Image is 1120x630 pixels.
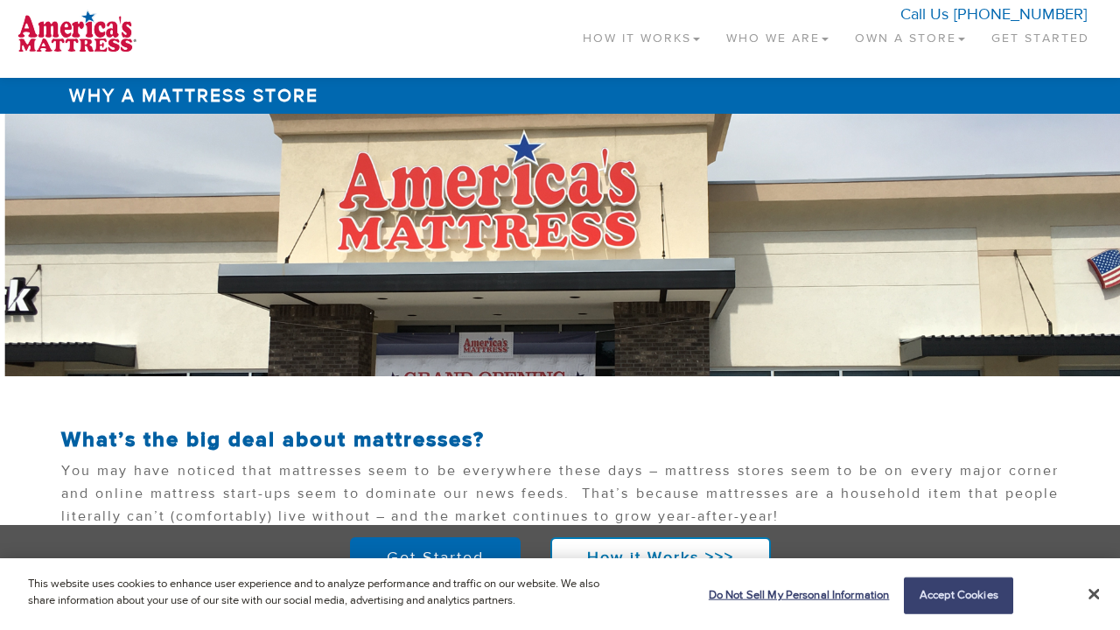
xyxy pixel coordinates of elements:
[978,9,1102,60] a: Get Started
[954,4,1087,24] a: [PHONE_NUMBER]
[28,576,616,610] p: This website uses cookies to enhance user experience and to analyze performance and traffic on ou...
[904,577,1013,614] button: Accept Cookies
[550,537,771,579] a: How it Works >>>
[61,429,1059,451] h2: What’s the big deal about mattresses?
[61,78,1059,114] h1: Why a Mattress Store
[61,460,1059,536] p: You may have noticed that mattresses seem to be everywhere these days – mattress stores seem to b...
[900,4,948,24] span: Call Us
[842,9,978,60] a: Own a Store
[700,578,890,613] button: Do Not Sell My Personal Information
[587,548,734,568] strong: How it Works >>>
[350,537,521,579] a: Get Started
[570,9,713,60] a: How It Works
[1088,586,1099,602] button: Close
[17,9,136,52] img: logo
[713,9,842,60] a: Who We Are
